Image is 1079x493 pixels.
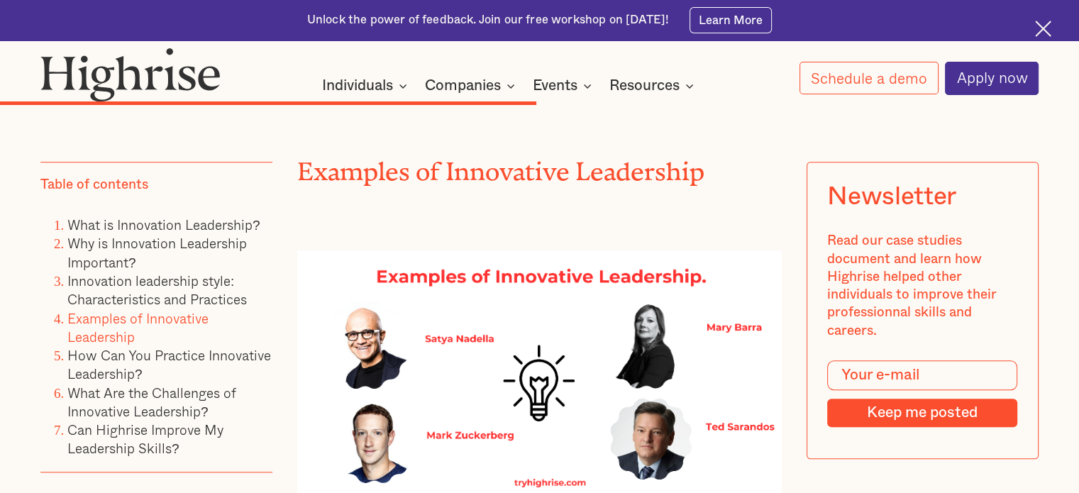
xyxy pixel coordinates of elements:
div: Individuals [322,77,393,94]
div: Unlock the power of feedback. Join our free workshop on [DATE]! [307,12,669,28]
div: Table of contents [40,176,148,194]
div: Resources [609,77,680,94]
input: Keep me posted [828,399,1018,427]
h2: Examples of Innovative Leadership [297,151,782,179]
div: Events [533,77,577,94]
img: Innovative leadership [297,250,782,493]
form: Modal Form [828,360,1018,428]
a: What Are the Challenges of Innovative Leadership? [67,382,236,421]
a: Learn More [690,7,773,33]
a: Examples of Innovative Leadership [67,308,209,347]
a: Why is Innovation Leadership Important? [67,233,247,272]
a: Innovation leadership style: Characteristics and Practices [67,270,247,309]
div: Resources [609,77,698,94]
div: Companies [425,77,501,94]
div: Read our case studies document and learn how Highrise helped other individuals to improve their p... [828,233,1018,340]
img: Highrise logo [40,48,221,102]
a: What is Innovation Leadership? [67,214,260,235]
a: How Can You Practice Innovative Leadership? [67,345,271,384]
div: Events [533,77,596,94]
div: Individuals [322,77,411,94]
a: Apply now [945,62,1039,95]
div: Newsletter [828,183,956,212]
img: Cross icon [1035,21,1051,37]
a: Can Highrise Improve My Leadership Skills? [67,419,223,458]
input: Your e-mail [828,360,1018,391]
div: Companies [425,77,519,94]
a: Schedule a demo [799,62,939,94]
